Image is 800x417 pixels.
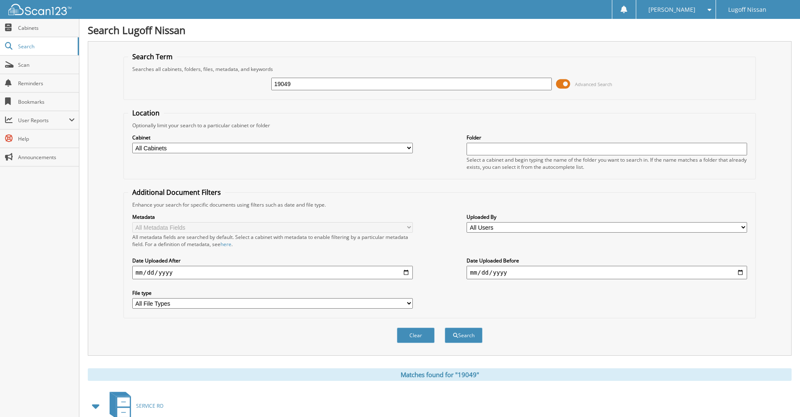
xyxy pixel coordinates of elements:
[128,201,751,208] div: Enhance your search for specific documents using filters such as date and file type.
[18,61,75,68] span: Scan
[128,108,164,118] legend: Location
[467,156,747,170] div: Select a cabinet and begin typing the name of the folder you want to search in. If the name match...
[132,213,413,220] label: Metadata
[8,4,71,15] img: scan123-logo-white.svg
[18,80,75,87] span: Reminders
[132,289,413,296] label: File type
[88,23,792,37] h1: Search Lugoff Nissan
[128,52,177,61] legend: Search Term
[467,213,747,220] label: Uploaded By
[648,7,695,12] span: [PERSON_NAME]
[18,154,75,161] span: Announcements
[136,402,163,409] span: SERVICE RO
[128,188,225,197] legend: Additional Document Filters
[132,134,413,141] label: Cabinet
[467,257,747,264] label: Date Uploaded Before
[575,81,612,87] span: Advanced Search
[18,117,69,124] span: User Reports
[397,328,435,343] button: Clear
[220,241,231,248] a: here
[18,24,75,31] span: Cabinets
[728,7,766,12] span: Lugoff Nissan
[132,257,413,264] label: Date Uploaded After
[132,266,413,279] input: start
[467,134,747,141] label: Folder
[128,122,751,129] div: Optionally limit your search to a particular cabinet or folder
[18,98,75,105] span: Bookmarks
[18,135,75,142] span: Help
[445,328,483,343] button: Search
[128,66,751,73] div: Searches all cabinets, folders, files, metadata, and keywords
[88,368,792,381] div: Matches found for "19049"
[18,43,73,50] span: Search
[132,233,413,248] div: All metadata fields are searched by default. Select a cabinet with metadata to enable filtering b...
[467,266,747,279] input: end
